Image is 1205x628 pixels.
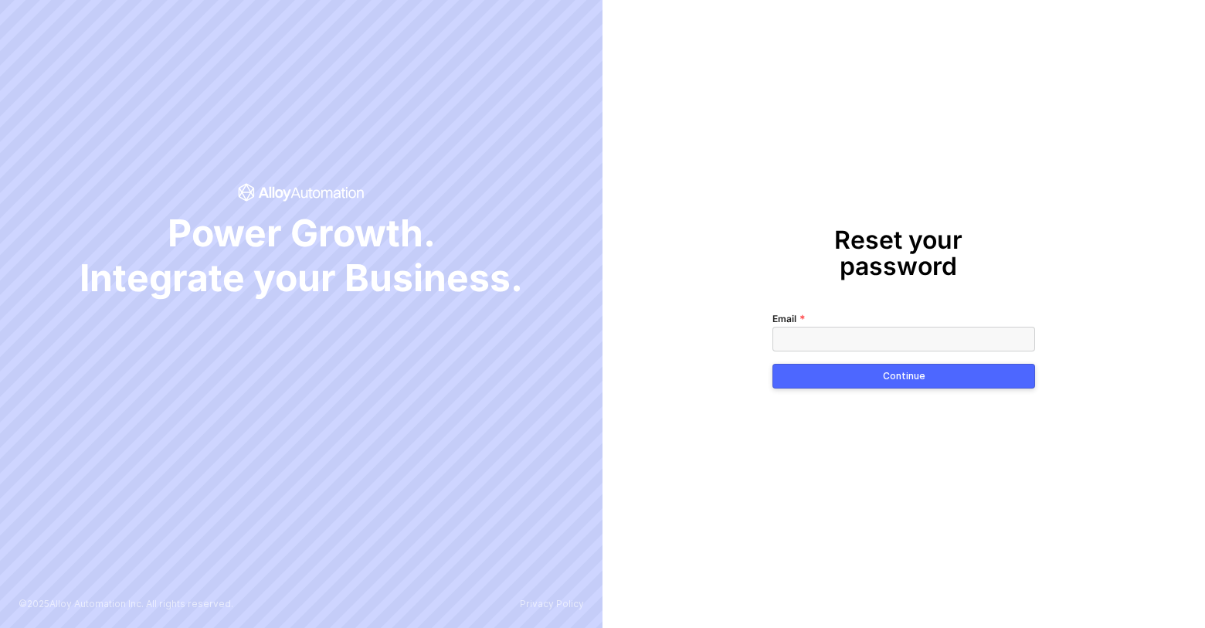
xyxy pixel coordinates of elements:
[520,599,584,609] a: Privacy Policy
[772,327,1035,351] input: Email
[19,599,233,609] p: © 2025 Alloy Automation Inc. All rights reserved.
[80,211,523,300] span: Power Growth. Integrate your Business.
[772,364,1035,389] button: Continue
[772,227,1023,279] h1: Reset your password
[772,311,806,327] label: Email
[883,370,925,382] div: Continue
[238,183,365,202] span: icon-success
